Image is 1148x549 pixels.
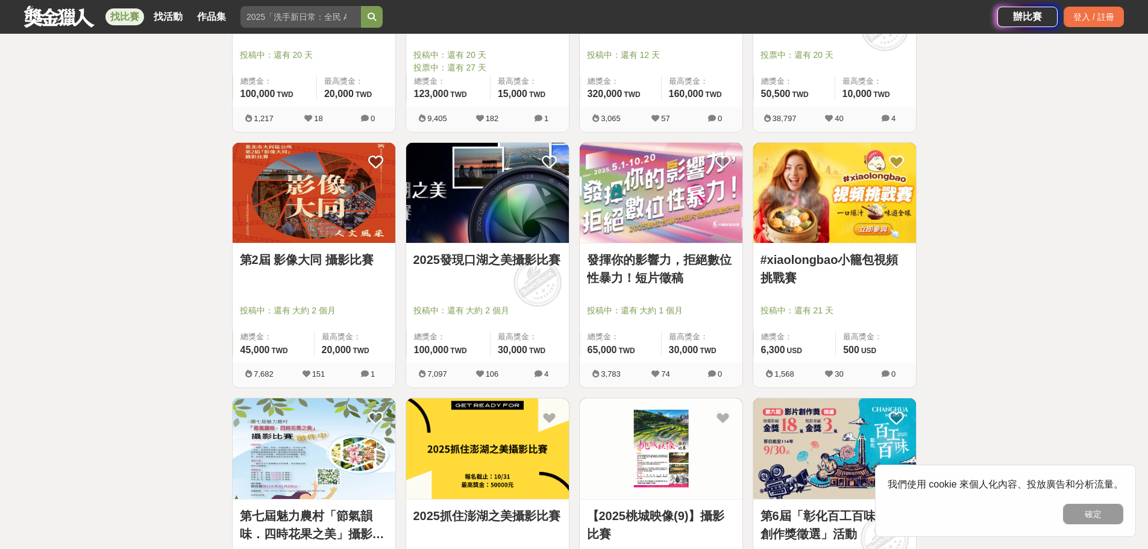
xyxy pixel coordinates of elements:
[753,398,916,500] a: Cover Image
[891,369,896,378] span: 0
[753,398,916,499] img: Cover Image
[705,90,721,99] span: TWD
[427,114,447,123] span: 9,405
[529,347,545,355] span: TWD
[661,114,670,123] span: 57
[761,331,829,343] span: 總獎金：
[414,75,483,87] span: 總獎金：
[587,251,735,287] a: 發揮你的影響力，拒絕數位性暴力！短片徵稿
[254,114,274,123] span: 1,217
[761,89,791,99] span: 50,500
[842,89,872,99] span: 10,000
[761,304,909,317] span: 投稿中：還有 21 天
[192,8,231,25] a: 作品集
[529,90,545,99] span: TWD
[353,347,369,355] span: TWD
[587,507,735,543] a: 【2025桃城映像(9)】攝影比賽
[669,89,704,99] span: 160,000
[427,369,447,378] span: 7,097
[718,369,722,378] span: 0
[544,369,548,378] span: 4
[149,8,187,25] a: 找活動
[669,75,735,87] span: 最高獎金：
[588,331,654,343] span: 總獎金：
[406,398,569,500] a: Cover Image
[240,89,275,99] span: 100,000
[324,89,354,99] span: 20,000
[498,331,562,343] span: 最高獎金：
[580,143,742,243] img: Cover Image
[861,347,876,355] span: USD
[588,345,617,355] span: 65,000
[254,369,274,378] span: 7,682
[371,114,375,123] span: 0
[873,90,889,99] span: TWD
[761,75,827,87] span: 總獎金：
[761,49,909,61] span: 投票中：還有 20 天
[498,75,562,87] span: 最高獎金：
[669,345,698,355] span: 30,000
[233,398,395,500] a: Cover Image
[240,507,388,543] a: 第七屆魅力農村「節氣韻味．四時花果之美」攝影比賽
[277,90,293,99] span: TWD
[843,345,859,355] span: 500
[233,398,395,499] img: Cover Image
[240,345,270,355] span: 45,000
[544,114,548,123] span: 1
[486,369,499,378] span: 106
[1063,504,1123,524] button: 確定
[240,6,361,28] input: 2025「洗手新日常：全民 ALL IN」洗手歌全台徵選
[587,49,735,61] span: 投稿中：還有 12 天
[842,75,909,87] span: 最高獎金：
[413,304,562,317] span: 投稿中：還有 大約 2 個月
[787,347,802,355] span: USD
[580,398,742,499] img: Cover Image
[240,304,388,317] span: 投稿中：還有 大約 2 個月
[661,369,670,378] span: 74
[624,90,640,99] span: TWD
[835,369,843,378] span: 30
[324,75,388,87] span: 最高獎金：
[413,251,562,269] a: 2025發現口湖之美攝影比賽
[588,75,654,87] span: 總獎金：
[587,304,735,317] span: 投稿中：還有 大約 1 個月
[406,398,569,499] img: Cover Image
[322,345,351,355] span: 20,000
[240,251,388,269] a: 第2屆 影像大同 攝影比賽
[322,331,388,343] span: 最高獎金：
[450,90,466,99] span: TWD
[413,49,562,61] span: 投稿中：還有 20 天
[891,114,896,123] span: 4
[601,114,621,123] span: 3,065
[414,331,483,343] span: 總獎金：
[498,345,527,355] span: 30,000
[406,143,569,243] img: Cover Image
[312,369,325,378] span: 151
[414,345,449,355] span: 100,000
[997,7,1058,27] a: 辦比賽
[753,143,916,243] img: Cover Image
[271,347,287,355] span: TWD
[233,143,395,243] img: Cover Image
[718,114,722,123] span: 0
[486,114,499,123] span: 182
[618,347,635,355] span: TWD
[356,90,372,99] span: TWD
[240,49,388,61] span: 投稿中：還有 20 天
[414,89,449,99] span: 123,000
[774,369,794,378] span: 1,568
[450,347,466,355] span: TWD
[105,8,144,25] a: 找比賽
[588,89,623,99] span: 320,000
[773,114,797,123] span: 38,797
[413,507,562,525] a: 2025抓住澎湖之美攝影比賽
[835,114,843,123] span: 40
[413,61,562,74] span: 投票中：還有 27 天
[371,369,375,378] span: 1
[761,345,785,355] span: 6,300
